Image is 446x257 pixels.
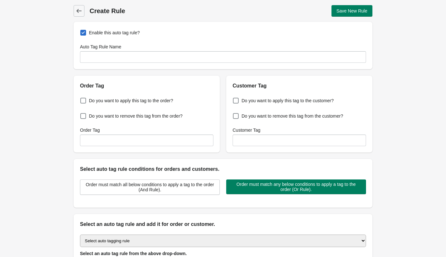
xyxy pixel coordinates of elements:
[89,113,183,119] span: Do you want to remove this tag from the order?
[80,127,100,133] label: Order Tag
[233,127,260,133] label: Customer Tag
[233,82,366,90] h2: Customer Tag
[90,6,223,15] h1: Create Rule
[80,220,366,228] h2: Select an auto tag rule and add it for order or customer.
[331,5,373,17] button: Save New Rule
[80,165,366,173] h2: Select auto tag rule conditions for orders and customers.
[242,97,334,104] span: Do you want to apply this tag to the customer?
[80,44,121,50] label: Auto Tag Rule Name
[242,113,343,119] span: Do you want to remove this tag from the customer?
[89,97,173,104] span: Do you want to apply this tag to the order?
[89,29,140,36] span: Enable this auto tag rule?
[337,8,368,13] span: Save New Rule
[85,182,214,192] span: Order must match all below conditions to apply a tag to the order (And Rule).
[226,179,366,194] button: Order must match any below conditions to apply a tag to the order (Or Rule).
[231,182,361,192] span: Order must match any below conditions to apply a tag to the order (Or Rule).
[80,251,187,256] span: Select an auto tag rule from the above drop-down.
[80,179,220,195] button: Order must match all below conditions to apply a tag to the order (And Rule).
[80,82,213,90] h2: Order Tag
